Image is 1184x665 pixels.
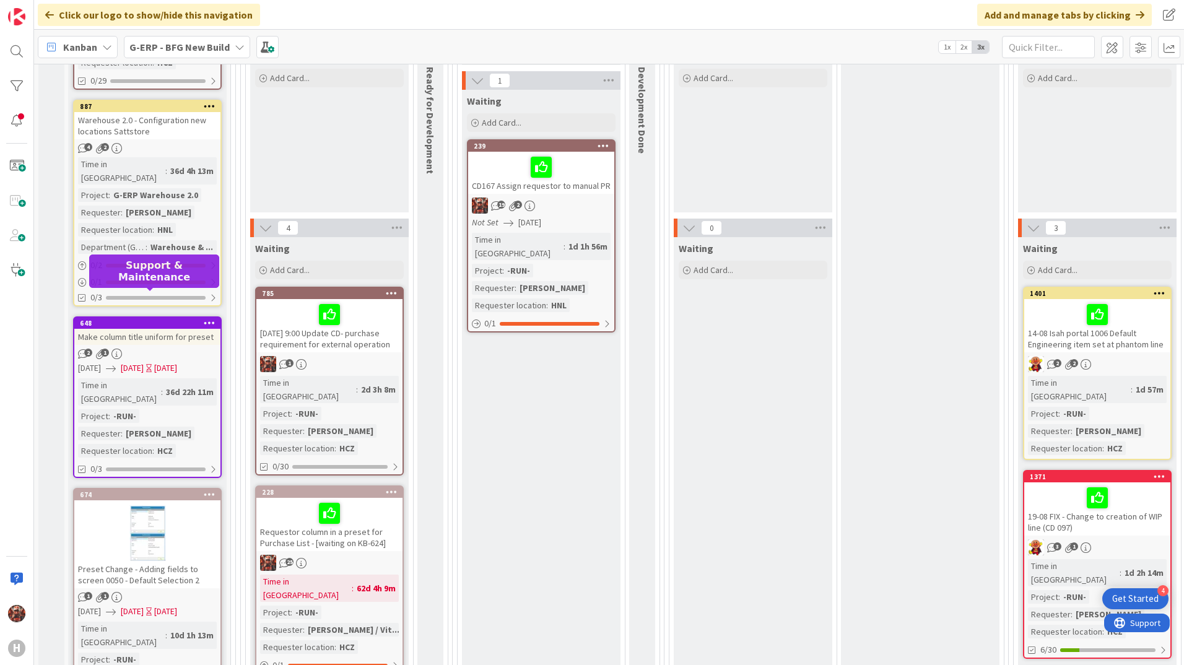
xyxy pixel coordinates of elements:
span: [DATE] [518,216,541,229]
span: Add Card... [1038,72,1077,84]
span: 2 [84,349,92,357]
span: [DATE] [121,605,144,618]
span: : [303,424,305,438]
div: Time in [GEOGRAPHIC_DATA] [78,622,165,649]
div: JK [256,555,403,571]
span: Add Card... [482,117,521,128]
div: 36d 4h 13m [167,164,217,178]
div: 674 [74,489,220,500]
span: : [290,407,292,420]
div: [PERSON_NAME] / Vit... [305,623,403,637]
div: Get Started [1112,593,1159,605]
img: JK [260,356,276,372]
span: Add Card... [694,72,733,84]
div: [DATE] 9:00 Update CD- purchase requirement for external operation [256,299,403,352]
span: 3 [1045,220,1066,235]
span: : [515,281,516,295]
span: 4 [277,220,298,235]
span: : [121,427,123,440]
div: Time in [GEOGRAPHIC_DATA] [1028,559,1120,586]
div: Open Get Started checklist, remaining modules: 4 [1102,588,1169,609]
div: Requester location [260,640,334,654]
span: 1 [101,349,109,357]
span: 6/30 [1040,643,1056,656]
span: : [161,385,163,399]
div: Requester location [472,298,546,312]
div: [PERSON_NAME] [305,424,377,438]
div: 785[DATE] 9:00 Update CD- purchase requirement for external operation [256,288,403,352]
span: : [303,623,305,637]
div: HNL [154,223,176,237]
span: : [1120,566,1121,580]
div: LC [1024,539,1170,555]
div: [PERSON_NAME] [516,281,588,295]
div: 239CD167 Assign requestor to manual PR [468,141,614,194]
span: 3x [972,41,989,53]
div: 674Preset Change - Adding fields to screen 0050 - Default Selection 2 [74,489,220,588]
div: HCZ [1104,625,1126,638]
span: 2x [955,41,972,53]
div: Department (G-ERP) [78,240,146,254]
div: JK [256,356,403,372]
div: 648 [74,318,220,329]
span: Ready for Development [424,67,437,174]
div: 648Make column title uniform for preset [74,318,220,345]
a: 785[DATE] 9:00 Update CD- purchase requirement for external operationJKTime in [GEOGRAPHIC_DATA]:... [255,287,404,476]
span: 0 / 1 [484,317,496,330]
div: H [8,640,25,657]
span: : [152,444,154,458]
a: 239CD167 Assign requestor to manual PRJKNot Set[DATE]Time in [GEOGRAPHIC_DATA]:1d 1h 56mProject:-... [467,139,616,332]
div: 10d 1h 13m [167,628,217,642]
span: : [1102,441,1104,455]
span: 3 [1053,542,1061,550]
span: Waiting [467,95,502,107]
img: Visit kanbanzone.com [8,8,25,25]
span: : [564,240,565,253]
span: 2 [514,201,522,209]
div: 1d 1h 56m [565,240,611,253]
div: 1d 2h 14m [1121,566,1167,580]
span: : [108,409,110,423]
div: 674 [80,490,220,499]
div: Requester [1028,607,1071,621]
div: 228Requestor column in a preset for Purchase List - [waiting on KB-624] [256,487,403,551]
span: : [165,628,167,642]
div: 887 [80,102,220,111]
img: JK [8,605,25,622]
span: : [334,441,336,455]
span: 0/30 [272,460,289,473]
div: 228 [256,487,403,498]
span: : [108,188,110,202]
div: -RUN- [1060,590,1089,604]
span: [DATE] [78,362,101,375]
span: : [1058,407,1060,420]
div: Project [78,409,108,423]
span: : [290,606,292,619]
div: Requestor column in a preset for Purchase List - [waiting on KB-624] [256,498,403,551]
div: -RUN- [292,407,321,420]
span: : [1102,625,1104,638]
div: Time in [GEOGRAPHIC_DATA] [472,233,564,260]
div: 239 [468,141,614,152]
div: Project [78,188,108,202]
div: Requester location [1028,441,1102,455]
div: G-ERP Warehouse 2.0 [110,188,201,202]
span: 0/3 [90,291,102,304]
span: 1 [1070,542,1078,550]
span: 0/3 [90,463,102,476]
div: Requester [1028,424,1071,438]
div: Requester location [1028,625,1102,638]
span: : [546,298,548,312]
div: 1371 [1030,472,1170,481]
div: 14-08 Isah portal 1006 Default Engineering item set at phantom line [1024,299,1170,352]
span: : [165,164,167,178]
div: HCZ [154,444,176,458]
div: 228 [262,488,403,497]
a: 887Warehouse 2.0 - Configuration new locations SattstoreTime in [GEOGRAPHIC_DATA]:36d 4h 13mProje... [73,100,222,306]
span: : [146,240,147,254]
div: HNL [548,298,570,312]
div: Click our logo to show/hide this navigation [38,4,260,26]
div: Requester [78,427,121,440]
span: Add Card... [270,264,310,276]
img: JK [260,555,276,571]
